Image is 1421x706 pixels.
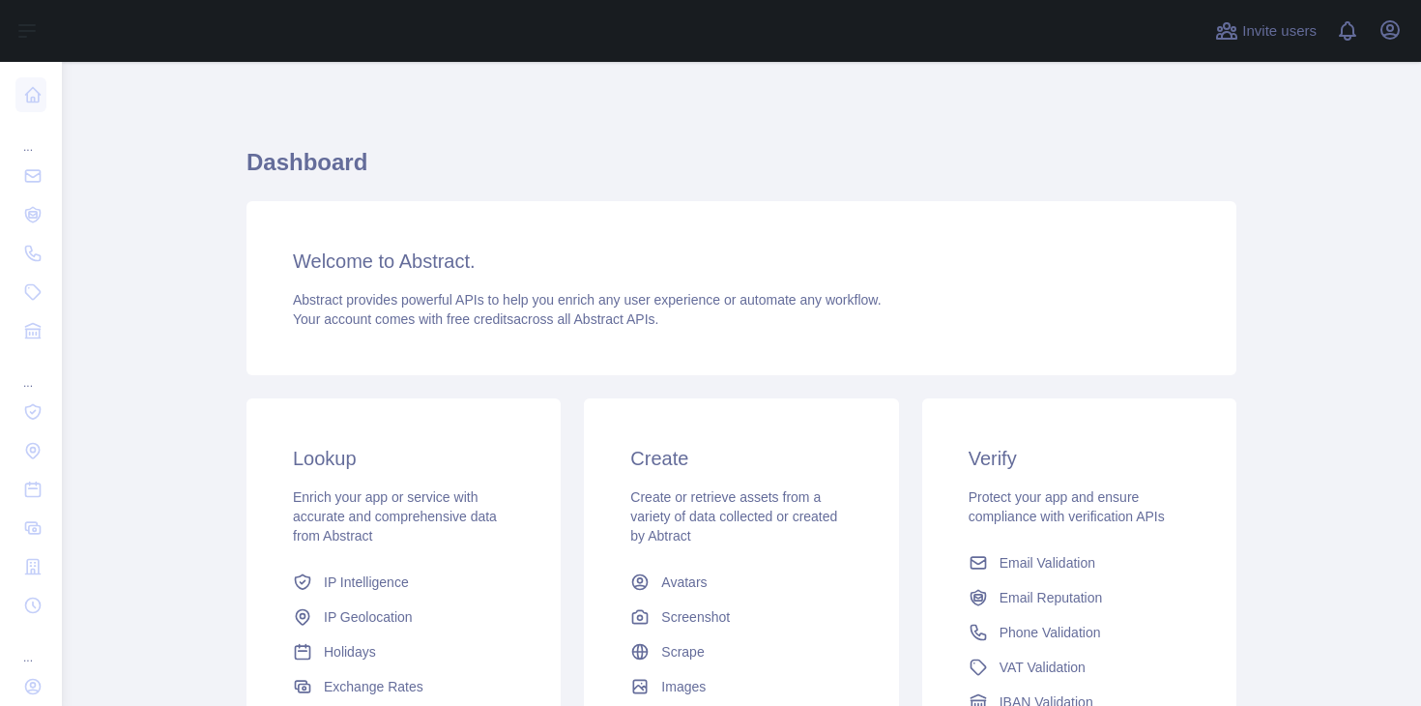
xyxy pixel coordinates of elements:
span: Protect your app and ensure compliance with verification APIs [969,489,1165,524]
a: Email Reputation [961,580,1198,615]
a: Email Validation [961,545,1198,580]
span: Scrape [661,642,704,662]
span: Email Reputation [1000,588,1103,607]
div: ... [15,627,46,665]
a: Phone Validation [961,615,1198,650]
div: ... [15,352,46,391]
span: Screenshot [661,607,730,627]
a: Avatars [623,565,859,600]
h3: Lookup [293,445,514,472]
button: Invite users [1211,15,1320,46]
a: Screenshot [623,600,859,634]
span: IP Intelligence [324,573,409,592]
a: Holidays [285,634,522,669]
a: IP Intelligence [285,565,522,600]
span: free credits [447,311,513,327]
span: Exchange Rates [324,677,423,696]
span: VAT Validation [1000,658,1086,677]
span: Phone Validation [1000,623,1101,642]
div: ... [15,116,46,155]
span: Avatars [661,573,707,592]
span: IP Geolocation [324,607,413,627]
h3: Create [630,445,852,472]
a: Scrape [623,634,859,669]
span: Abstract provides powerful APIs to help you enrich any user experience or automate any workflow. [293,292,882,308]
h3: Verify [969,445,1190,472]
span: Enrich your app or service with accurate and comprehensive data from Abstract [293,489,497,544]
span: Invite users [1242,20,1317,43]
span: Your account comes with across all Abstract APIs. [293,311,658,327]
h3: Welcome to Abstract. [293,248,1190,275]
a: Exchange Rates [285,669,522,704]
a: IP Geolocation [285,600,522,634]
span: Images [661,677,706,696]
h1: Dashboard [246,147,1236,193]
span: Email Validation [1000,553,1095,573]
a: Images [623,669,859,704]
a: VAT Validation [961,650,1198,685]
span: Create or retrieve assets from a variety of data collected or created by Abtract [630,489,837,544]
span: Holidays [324,642,376,662]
